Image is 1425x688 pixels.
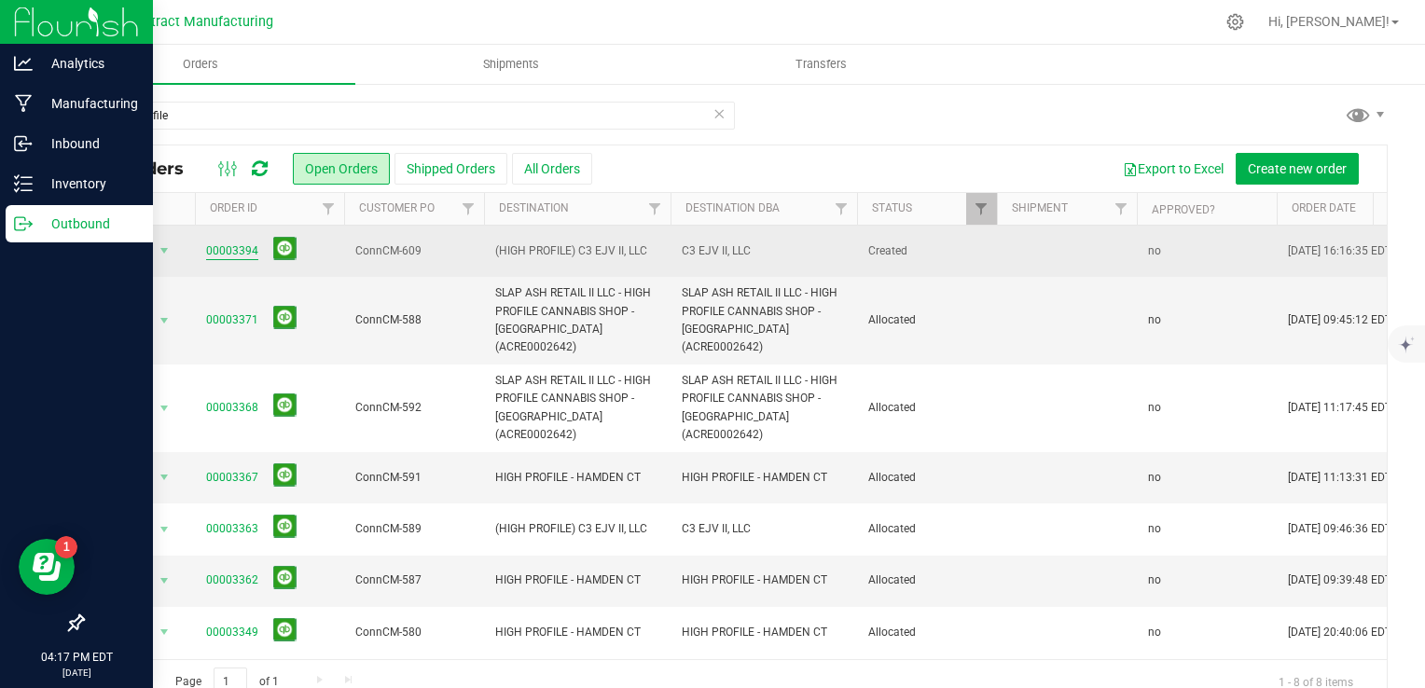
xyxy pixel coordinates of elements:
[495,372,659,444] span: SLAP ASH RETAIL II LLC - HIGH PROFILE CANNABIS SHOP - [GEOGRAPHIC_DATA] (ACRE0002642)
[868,242,986,260] span: Created
[355,624,473,641] span: ConnCM-580
[14,94,33,113] inline-svg: Manufacturing
[1148,571,1161,589] span: no
[1288,520,1391,538] span: [DATE] 09:46:36 EDT
[14,174,33,193] inline-svg: Inventory
[868,311,986,329] span: Allocated
[355,311,473,329] span: ConnCM-588
[682,242,846,260] span: C3 EJV II, LLC
[1148,311,1161,329] span: no
[153,464,176,490] span: select
[512,153,592,185] button: All Orders
[966,193,997,225] a: Filter
[153,238,176,264] span: select
[1106,193,1137,225] a: Filter
[1248,161,1347,176] span: Create new order
[495,469,659,487] span: HIGH PROFILE - HAMDEN CT
[712,102,726,126] span: Clear
[107,14,273,30] span: CT Contract Manufacturing
[33,52,145,75] p: Analytics
[313,193,344,225] a: Filter
[158,56,243,73] span: Orders
[495,571,659,589] span: HIGH PROFILE - HAMDEN CT
[1152,203,1215,216] a: Approved?
[640,193,671,225] a: Filter
[1148,624,1161,641] span: no
[495,624,659,641] span: HIGH PROFILE - HAMDEN CT
[14,54,33,73] inline-svg: Analytics
[293,153,390,185] button: Open Orders
[1288,571,1391,589] span: [DATE] 09:39:48 EDT
[1148,399,1161,417] span: no
[1288,469,1391,487] span: [DATE] 11:13:31 EDT
[355,520,473,538] span: ConnCM-589
[1288,311,1391,329] span: [DATE] 09:45:12 EDT
[355,399,473,417] span: ConnCM-592
[8,666,145,680] p: [DATE]
[359,201,435,214] a: Customer PO
[355,469,473,487] span: ConnCM-591
[770,56,872,73] span: Transfers
[868,520,986,538] span: Allocated
[8,649,145,666] p: 04:17 PM EDT
[682,284,846,356] span: SLAP ASH RETAIL II LLC - HIGH PROFILE CANNABIS SHOP - [GEOGRAPHIC_DATA] (ACRE0002642)
[1148,469,1161,487] span: no
[45,45,355,84] a: Orders
[872,201,912,214] a: Status
[153,619,176,645] span: select
[1148,242,1161,260] span: no
[495,284,659,356] span: SLAP ASH RETAIL II LLC - HIGH PROFILE CANNABIS SHOP - [GEOGRAPHIC_DATA] (ACRE0002642)
[210,201,257,214] a: Order ID
[826,193,857,225] a: Filter
[1288,624,1391,641] span: [DATE] 20:40:06 EDT
[453,193,484,225] a: Filter
[33,132,145,155] p: Inbound
[82,102,735,130] input: Search Order ID, Destination, Customer PO...
[1148,520,1161,538] span: no
[1224,13,1247,31] div: Manage settings
[1288,399,1391,417] span: [DATE] 11:17:45 EDT
[682,624,846,641] span: HIGH PROFILE - HAMDEN CT
[1012,201,1068,214] a: Shipment
[33,172,145,195] p: Inventory
[153,308,176,334] span: select
[868,571,986,589] span: Allocated
[206,311,258,329] a: 00003371
[458,56,564,73] span: Shipments
[499,201,569,214] a: Destination
[495,242,659,260] span: (HIGH PROFILE) C3 EJV II, LLC
[355,45,666,84] a: Shipments
[1111,153,1236,185] button: Export to Excel
[666,45,976,84] a: Transfers
[14,214,33,233] inline-svg: Outbound
[1292,201,1356,214] a: Order Date
[682,520,846,538] span: C3 EJV II, LLC
[153,516,176,543] span: select
[206,571,258,589] a: 00003362
[206,469,258,487] a: 00003367
[495,520,659,538] span: (HIGH PROFILE) C3 EJV II, LLC
[1236,153,1359,185] button: Create new order
[394,153,507,185] button: Shipped Orders
[55,536,77,558] iframe: Resource center unread badge
[355,571,473,589] span: ConnCM-587
[206,624,258,641] a: 00003349
[868,399,986,417] span: Allocated
[355,242,473,260] span: ConnCM-609
[682,372,846,444] span: SLAP ASH RETAIL II LLC - HIGH PROFILE CANNABIS SHOP - [GEOGRAPHIC_DATA] (ACRE0002642)
[14,134,33,153] inline-svg: Inbound
[685,201,780,214] a: Destination DBA
[33,213,145,235] p: Outbound
[206,520,258,538] a: 00003363
[1268,14,1390,29] span: Hi, [PERSON_NAME]!
[868,469,986,487] span: Allocated
[206,399,258,417] a: 00003368
[33,92,145,115] p: Manufacturing
[153,568,176,594] span: select
[153,395,176,421] span: select
[1288,242,1391,260] span: [DATE] 16:16:35 EDT
[682,469,846,487] span: HIGH PROFILE - HAMDEN CT
[868,624,986,641] span: Allocated
[206,242,258,260] a: 00003394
